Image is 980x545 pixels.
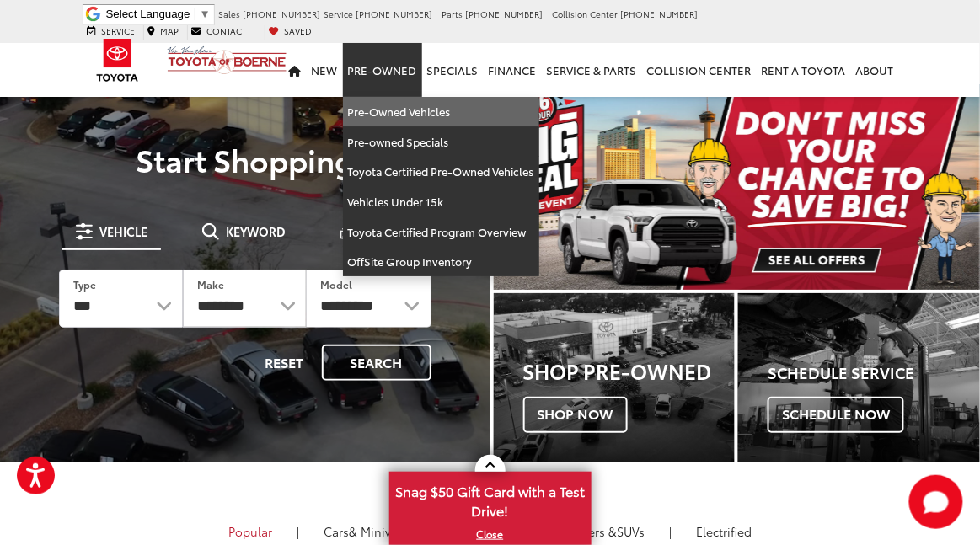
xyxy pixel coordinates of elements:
svg: Start Chat [909,475,963,529]
a: Service & Parts: Opens in a new tab [542,43,642,97]
a: Specials [422,43,484,97]
a: Map [143,25,184,40]
button: Search [322,345,431,381]
img: Vic Vaughan Toyota of Boerne [167,45,287,75]
a: Service [83,25,140,40]
label: Make [197,277,224,291]
span: Service [324,8,353,20]
button: Toggle Chat Window [909,475,963,529]
a: Pre-Owned Vehicles [343,97,539,127]
span: [PHONE_NUMBER] [356,8,433,20]
a: My Saved Vehicles [265,25,317,40]
h3: Shop Pre-Owned [523,360,736,382]
a: Schedule Service Schedule Now [738,293,980,462]
span: Sales [218,8,240,20]
a: Pre-Owned [343,43,422,97]
span: Schedule Now [768,397,904,432]
a: New [307,43,343,97]
a: Rent a Toyota [757,43,851,97]
a: Shop Pre-Owned Shop Now [494,293,736,462]
span: [PHONE_NUMBER] [243,8,320,20]
a: Pre-owned Specials [343,127,539,158]
img: Toyota [86,33,149,88]
span: [PHONE_NUMBER] [466,8,544,20]
a: Select Language​ [106,8,211,20]
span: Keyword [226,226,286,238]
a: Finance [484,43,542,97]
span: Snag $50 Gift Card with a Test Drive! [391,473,590,525]
span: & Minivan [349,523,405,540]
span: Shop Now [523,397,628,432]
a: Toyota Certified Pre-Owned Vehicles [343,157,539,187]
span: Collision Center [553,8,619,20]
div: Toyota [494,293,736,462]
a: Vehicles Under 15k [343,187,539,217]
span: Select Language [106,8,190,20]
span: Parts [442,8,463,20]
span: [PHONE_NUMBER] [621,8,699,20]
li: | [292,523,303,540]
span: Map [161,24,179,37]
label: Model [320,277,352,291]
button: Reset [251,345,319,381]
span: Service [102,24,136,37]
h4: Schedule Service [768,365,980,382]
li: | [665,523,676,540]
a: About [851,43,899,97]
div: Toyota [738,293,980,462]
p: Start Shopping [35,142,455,176]
span: Saved [285,24,313,37]
span: ▼ [200,8,211,20]
a: Contact [187,25,251,40]
a: Collision Center [642,43,757,97]
span: Contact [207,24,247,37]
span: Vehicle [99,226,147,238]
a: Home [284,43,307,97]
label: Type [73,277,96,291]
a: OffSite Group Inventory [343,247,539,276]
a: Toyota Certified Program Overview [343,217,539,248]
